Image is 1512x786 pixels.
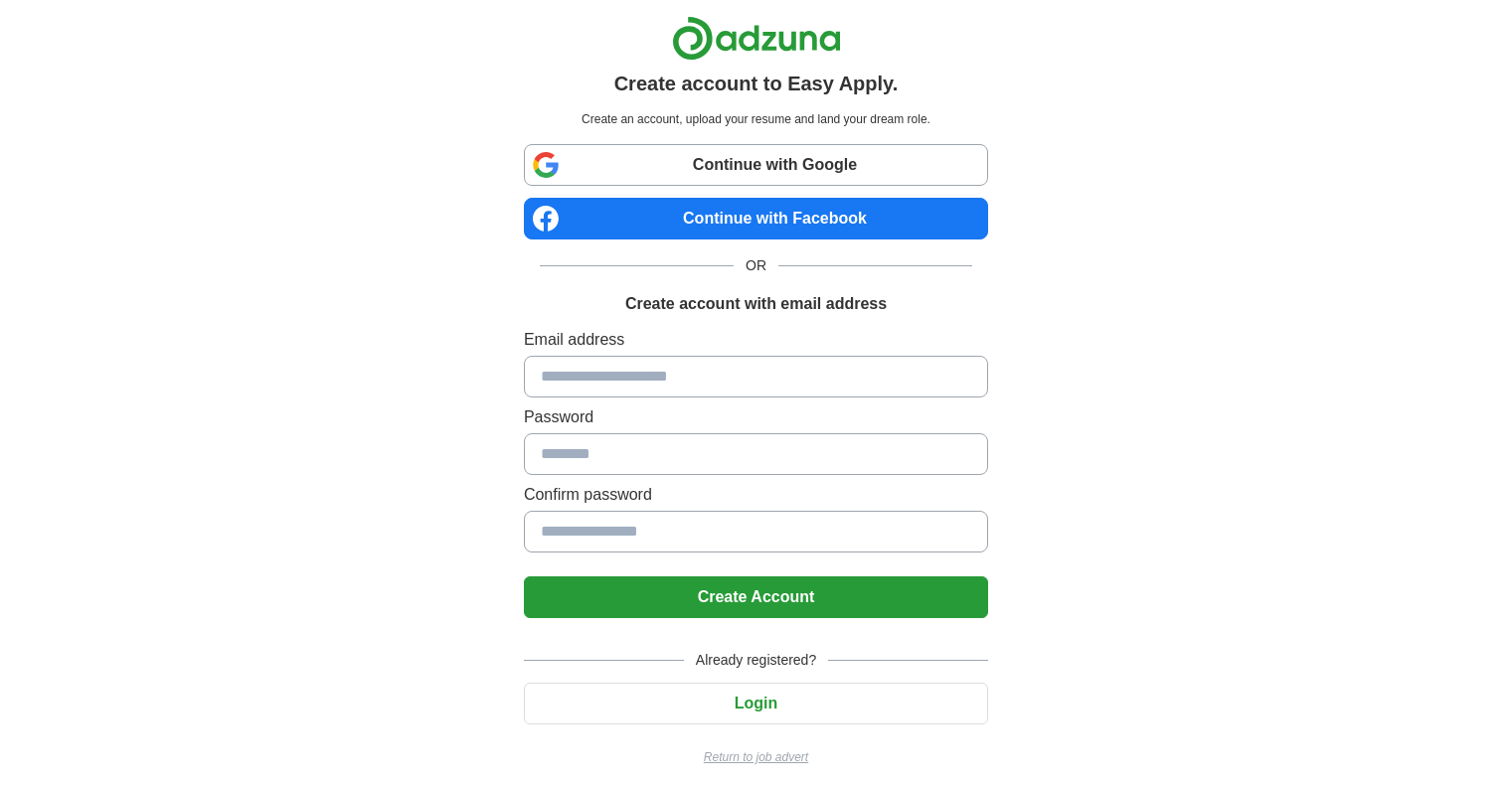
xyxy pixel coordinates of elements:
span: OR [734,255,778,276]
a: Login [524,695,988,711]
span: Already registered? [684,650,828,671]
p: Create an account, upload your resume and land your dream role. [528,110,984,128]
a: Continue with Facebook [524,198,988,239]
label: Confirm password [524,483,988,507]
label: Email address [524,328,988,352]
a: Continue with Google [524,144,988,186]
button: Create Account [524,576,988,618]
img: Adzuna logo [672,16,841,61]
h1: Create account with email address [625,292,887,316]
h1: Create account to Easy Apply. [614,69,899,98]
button: Login [524,683,988,724]
a: Return to job advert [524,748,988,766]
label: Password [524,405,988,429]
